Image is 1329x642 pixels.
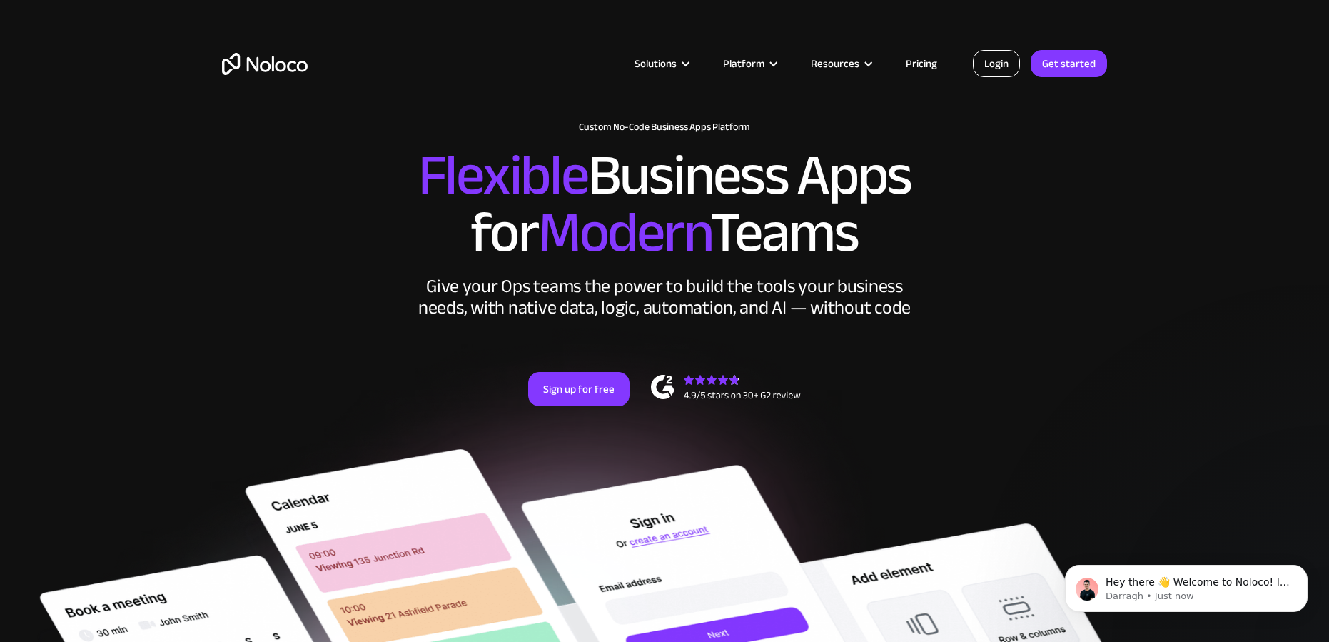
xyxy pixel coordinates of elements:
a: Get started [1031,50,1107,77]
a: Login [973,50,1020,77]
div: Resources [811,54,859,73]
div: Give your Ops teams the power to build the tools your business needs, with native data, logic, au... [415,276,914,319]
a: home [222,53,308,75]
div: Resources [793,54,888,73]
div: Solutions [617,54,705,73]
h2: Business Apps for Teams [222,147,1107,261]
div: Platform [705,54,793,73]
iframe: Intercom notifications message [1044,535,1329,635]
div: Platform [723,54,764,73]
a: Pricing [888,54,955,73]
a: Sign up for free [528,372,630,406]
span: Flexible [418,122,588,229]
div: Solutions [635,54,677,73]
span: Modern [538,179,710,286]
